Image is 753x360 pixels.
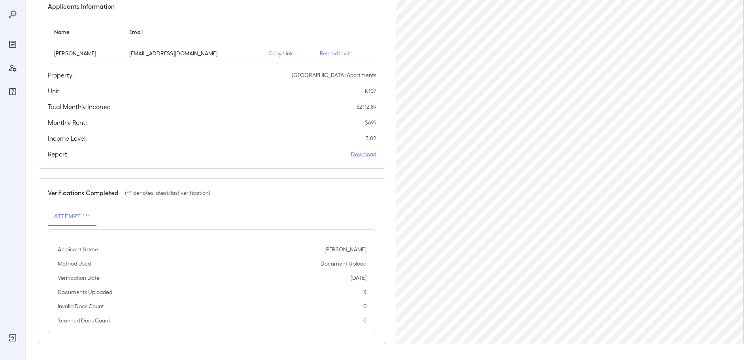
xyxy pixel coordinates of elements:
[320,49,370,57] p: Resend Invite
[268,49,307,57] p: Copy Link
[48,149,69,159] h5: Report:
[48,134,87,143] h5: Income Level:
[58,317,110,324] p: Scanned Docs Count
[123,21,262,43] th: Email
[48,70,74,80] h5: Property:
[6,62,19,74] div: Manage Users
[363,288,366,296] p: 3
[363,317,366,324] p: 0
[48,207,96,226] button: Attempt 1**
[351,274,366,282] p: [DATE]
[48,21,123,43] th: Name
[357,103,376,111] p: $ 2112.89
[129,49,256,57] p: [EMAIL_ADDRESS][DOMAIN_NAME]
[54,49,117,57] p: [PERSON_NAME]
[365,119,376,126] p: $ 699
[351,150,376,158] a: Download
[48,21,376,64] table: simple table
[6,85,19,98] div: FAQ
[6,332,19,344] div: Log Out
[48,102,110,111] h5: Total Monthly Income:
[58,260,91,268] p: Method Used
[321,260,366,268] p: Document Upload
[48,188,119,198] h5: Verifications Completed
[48,2,115,11] h5: Applicants Information
[365,87,376,95] p: K107
[58,302,104,310] p: Invalid Docs Count
[125,189,210,197] p: (** denotes latest/last verification)
[58,288,112,296] p: Documents Uploaded
[48,118,87,127] h5: Monthly Rent:
[363,302,366,310] p: 0
[325,245,366,253] p: [PERSON_NAME]
[6,38,19,51] div: Reports
[366,134,376,142] p: 3.02
[58,274,100,282] p: Verification Date
[48,86,61,96] h5: Unit:
[292,71,376,79] p: [GEOGRAPHIC_DATA] Apartments
[58,245,98,253] p: Applicant Name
